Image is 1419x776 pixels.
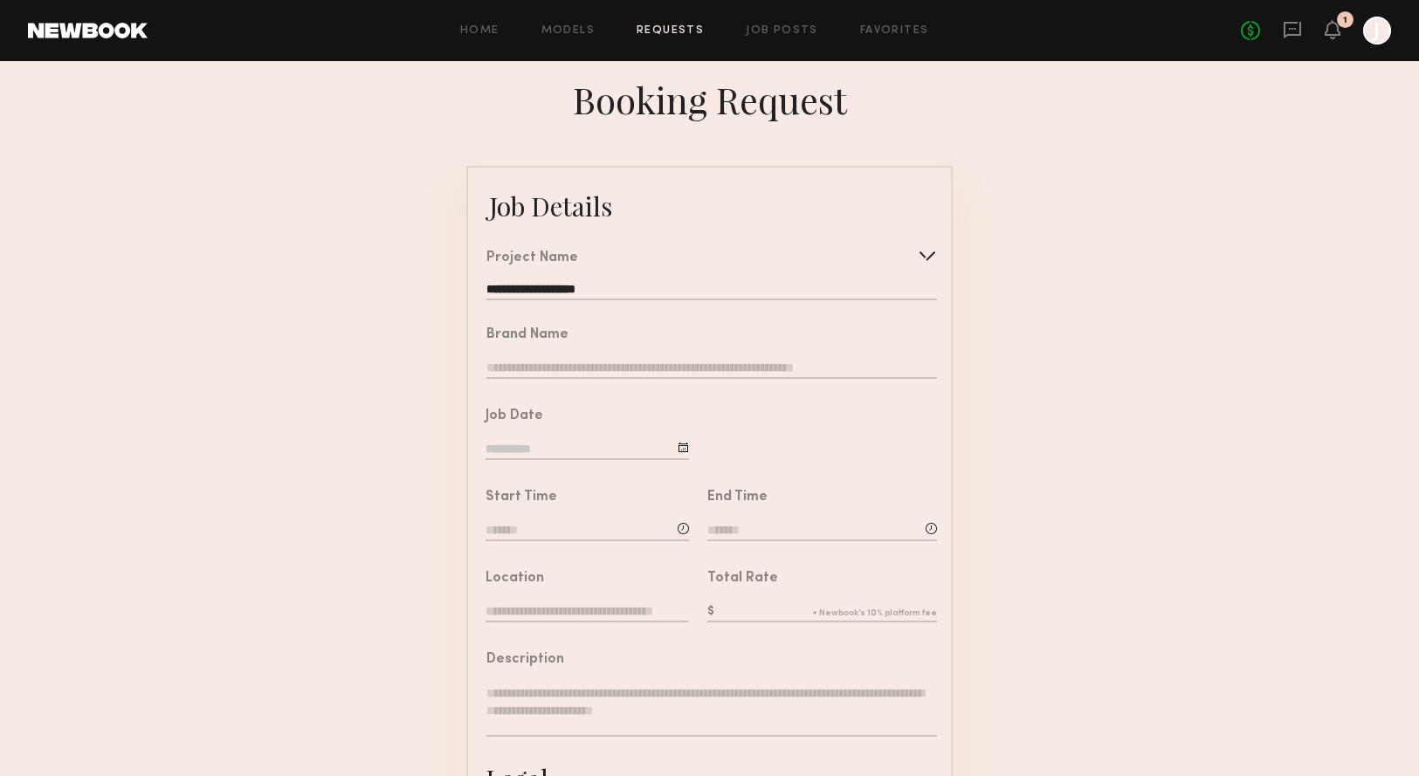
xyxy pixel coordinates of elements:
[486,328,568,342] div: Brand Name
[541,25,595,37] a: Models
[1363,17,1391,45] a: J
[486,491,557,505] div: Start Time
[486,653,564,667] div: Description
[637,25,704,37] a: Requests
[707,491,768,505] div: End Time
[573,75,847,124] div: Booking Request
[486,572,544,586] div: Location
[746,25,818,37] a: Job Posts
[1343,16,1347,25] div: 1
[489,189,612,223] div: Job Details
[460,25,499,37] a: Home
[707,572,778,586] div: Total Rate
[860,25,929,37] a: Favorites
[486,409,543,423] div: Job Date
[486,251,578,265] div: Project Name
